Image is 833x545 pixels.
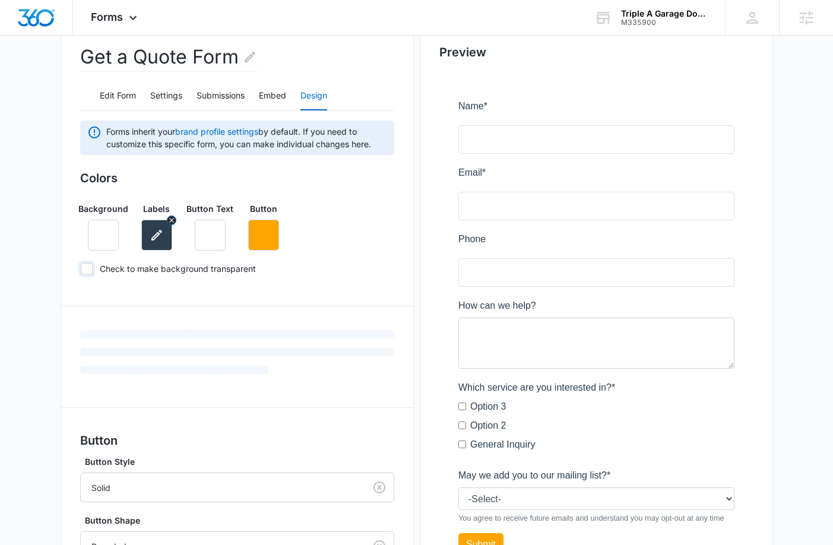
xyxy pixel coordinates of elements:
span: Submit [8,440,37,450]
label: General Inquiry [12,338,77,353]
button: Embed [259,82,286,110]
button: Submissions [197,82,245,110]
p: Button [250,202,277,215]
label: Button Style [85,455,399,468]
span: Forms inherit your by default. If you need to customize this specific form, you can make individu... [106,125,387,150]
h3: Colors [80,169,394,187]
button: Clear [370,478,389,497]
p: Labels [143,202,170,215]
div: account name [621,9,708,18]
a: brand profile settings [175,126,258,137]
div: account id [621,18,708,27]
span: Forms [91,11,123,23]
label: Option 2 [12,319,47,334]
h2: Get a Quote Form [80,43,257,72]
label: Check to make background transparent [80,262,394,275]
label: Button Shape [85,514,399,527]
h3: Button [80,432,394,449]
p: Button Text [186,202,233,215]
p: Background [78,202,128,215]
label: Option 3 [12,300,47,315]
h2: Preview [439,43,753,61]
button: Edit Form Name [243,43,257,71]
button: Design [300,82,327,110]
button: Settings [150,82,182,110]
button: Edit Form [100,82,136,110]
